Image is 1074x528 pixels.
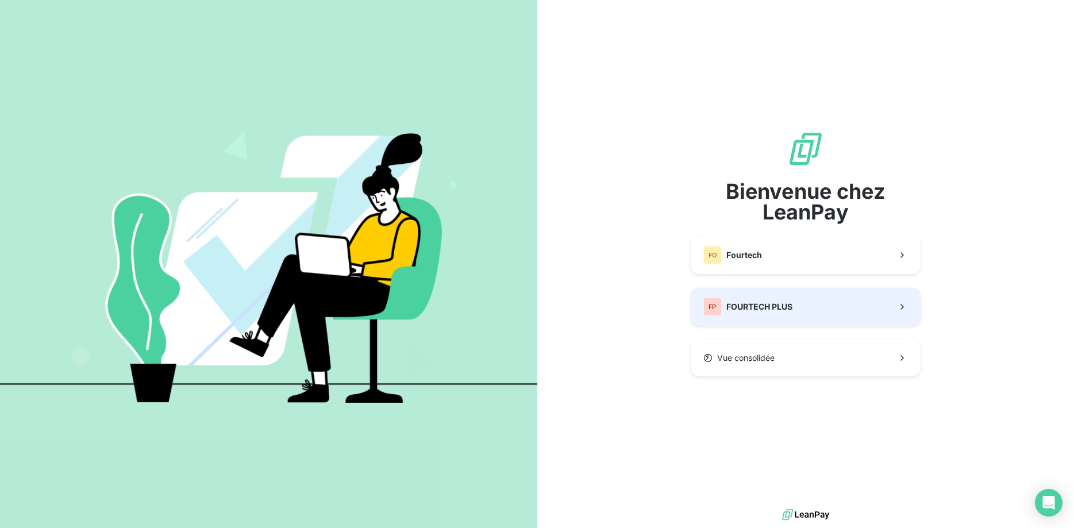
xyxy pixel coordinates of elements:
button: Vue consolidée [691,340,921,376]
div: FP [703,298,722,316]
span: Vue consolidée [717,352,775,364]
span: Fourtech [726,249,762,261]
span: Bienvenue chez LeanPay [691,181,921,222]
button: FOFourtech [691,236,921,274]
span: FOURTECH PLUS [726,301,792,313]
img: logo [782,506,829,523]
div: FO [703,246,722,264]
img: logo sigle [787,130,824,167]
div: Open Intercom Messenger [1035,489,1063,517]
button: FPFOURTECH PLUS [691,288,921,326]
